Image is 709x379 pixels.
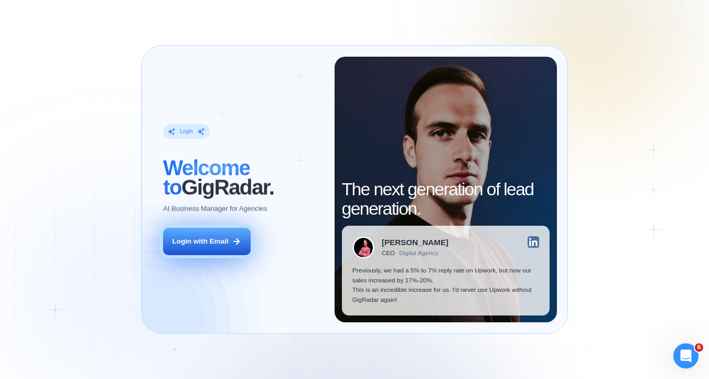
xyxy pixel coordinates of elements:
[163,158,324,197] h2: ‍ GigRadar.
[399,250,438,257] div: Digital Agency
[342,180,550,218] h2: The next generation of lead generation.
[172,237,228,247] div: Login with Email
[673,343,699,369] iframe: Intercom live chat
[180,128,193,135] div: Login
[695,343,703,352] span: 6
[382,250,395,257] div: CEO
[163,228,251,255] button: Login with Email
[352,266,539,304] p: Previously, we had a 5% to 7% reply rate on Upwork, but now our sales increased by 17%-20%. This ...
[382,238,448,246] div: [PERSON_NAME]
[163,204,267,214] p: AI Business Manager for Agencies
[163,155,250,199] span: Welcome to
